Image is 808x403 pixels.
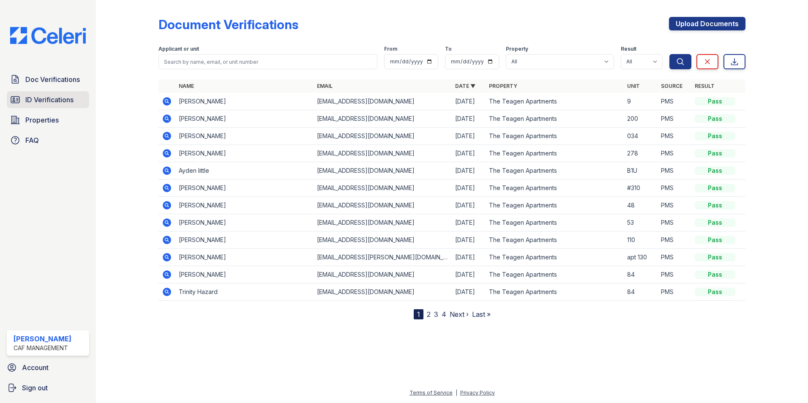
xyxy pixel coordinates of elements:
td: PMS [658,145,691,162]
td: [DATE] [452,145,486,162]
td: [EMAIL_ADDRESS][DOMAIN_NAME] [314,231,452,249]
div: Pass [695,218,735,227]
div: Pass [695,114,735,123]
a: Next › [450,310,469,319]
div: | [456,389,457,396]
td: [DATE] [452,214,486,231]
span: Properties [25,115,59,125]
div: Pass [695,184,735,192]
td: #310 [624,180,658,197]
div: Pass [695,97,735,106]
td: PMS [658,180,691,197]
a: Terms of Service [409,389,453,396]
a: 2 [427,310,431,319]
td: [EMAIL_ADDRESS][DOMAIN_NAME] [314,93,452,110]
td: [EMAIL_ADDRESS][DOMAIN_NAME] [314,180,452,197]
a: Date ▼ [455,83,475,89]
label: Property [506,46,528,52]
td: [PERSON_NAME] [175,128,314,145]
div: Pass [695,166,735,175]
td: [DATE] [452,197,486,214]
a: Sign out [3,379,93,396]
td: [PERSON_NAME] [175,214,314,231]
a: 3 [434,310,438,319]
td: [DATE] [452,128,486,145]
td: The Teagen Apartments [486,214,624,231]
a: Result [695,83,715,89]
td: [DATE] [452,180,486,197]
td: PMS [658,93,691,110]
span: FAQ [25,135,39,145]
input: Search by name, email, or unit number [158,54,377,69]
td: [DATE] [452,231,486,249]
td: PMS [658,266,691,283]
td: PMS [658,110,691,128]
td: Trinity Hazard [175,283,314,301]
td: [DATE] [452,93,486,110]
td: 84 [624,283,658,301]
td: [EMAIL_ADDRESS][DOMAIN_NAME] [314,214,452,231]
td: 200 [624,110,658,128]
a: Name [179,83,194,89]
td: [EMAIL_ADDRESS][DOMAIN_NAME] [314,128,452,145]
td: 278 [624,145,658,162]
td: The Teagen Apartments [486,283,624,301]
td: [DATE] [452,266,486,283]
td: [EMAIL_ADDRESS][DOMAIN_NAME] [314,197,452,214]
td: 84 [624,266,658,283]
td: B1U [624,162,658,180]
td: [EMAIL_ADDRESS][DOMAIN_NAME] [314,266,452,283]
td: [PERSON_NAME] [175,231,314,249]
td: PMS [658,283,691,301]
td: [DATE] [452,162,486,180]
td: 48 [624,197,658,214]
td: [DATE] [452,249,486,266]
td: [DATE] [452,283,486,301]
div: Pass [695,236,735,244]
label: From [384,46,397,52]
td: [EMAIL_ADDRESS][DOMAIN_NAME] [314,110,452,128]
td: The Teagen Apartments [486,231,624,249]
td: Ayden little [175,162,314,180]
div: CAF Management [14,344,71,352]
td: The Teagen Apartments [486,145,624,162]
td: PMS [658,214,691,231]
td: The Teagen Apartments [486,128,624,145]
div: Pass [695,132,735,140]
div: Pass [695,253,735,261]
a: Unit [627,83,640,89]
td: PMS [658,231,691,249]
td: The Teagen Apartments [486,110,624,128]
span: Account [22,362,49,373]
td: The Teagen Apartments [486,93,624,110]
a: 4 [442,310,446,319]
div: Document Verifications [158,17,298,32]
a: Source [661,83,682,89]
a: Privacy Policy [460,389,495,396]
span: ID Verifications [25,95,74,105]
a: Upload Documents [669,17,745,30]
td: [PERSON_NAME] [175,249,314,266]
div: 1 [414,309,423,319]
td: PMS [658,128,691,145]
td: The Teagen Apartments [486,266,624,283]
td: PMS [658,249,691,266]
td: 110 [624,231,658,249]
label: Result [621,46,636,52]
td: [PERSON_NAME] [175,145,314,162]
td: [PERSON_NAME] [175,197,314,214]
td: [EMAIL_ADDRESS][DOMAIN_NAME] [314,283,452,301]
div: Pass [695,149,735,158]
td: [EMAIL_ADDRESS][DOMAIN_NAME] [314,145,452,162]
a: Doc Verifications [7,71,89,88]
td: [PERSON_NAME] [175,110,314,128]
a: Properties [7,112,89,128]
a: Last » [472,310,491,319]
div: Pass [695,288,735,296]
div: [PERSON_NAME] [14,334,71,344]
td: The Teagen Apartments [486,180,624,197]
td: The Teagen Apartments [486,162,624,180]
a: FAQ [7,132,89,149]
label: Applicant or unit [158,46,199,52]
